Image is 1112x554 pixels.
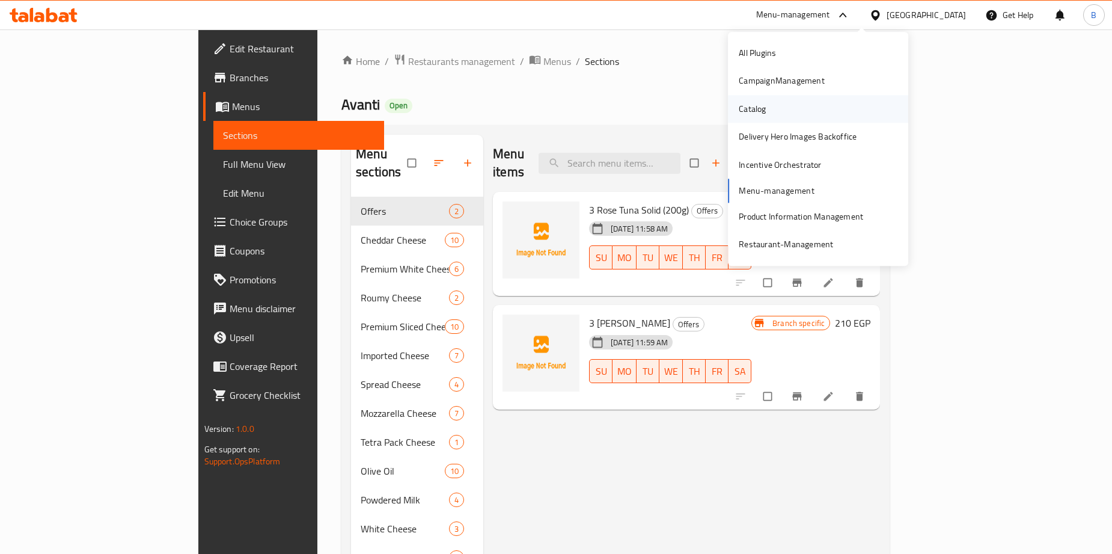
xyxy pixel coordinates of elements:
span: FR [710,249,724,266]
button: Add section [454,150,483,176]
div: Product Information Management [739,210,863,223]
div: items [445,319,464,334]
span: Edit Menu [223,186,374,200]
span: Choice Groups [230,215,374,229]
span: Powdered Milk [361,493,449,507]
div: Roumy Cheese [361,291,449,305]
input: search [539,153,680,174]
span: TU [641,249,655,266]
span: Olive Oil [361,464,445,478]
span: 3 [PERSON_NAME] [589,314,670,332]
span: 1 [450,437,463,448]
div: Menu-management [756,8,830,22]
span: Select all sections [400,152,426,174]
span: Mozzarella Cheese [361,406,449,420]
span: 3 Rose Tuna Solid (200g) [589,201,689,219]
span: Coverage Report [230,359,374,374]
div: All Plugins [739,46,776,60]
button: WE [659,359,683,383]
img: 3 Rose Tuna Solid (200g) [503,202,579,279]
div: Restaurant-Management [739,238,833,251]
span: 10 [445,321,463,333]
span: Sections [223,128,374,143]
button: Branch-specific-item [784,383,813,410]
span: 1.0.0 [236,421,254,437]
span: Full Menu View [223,157,374,171]
span: Promotions [230,272,374,287]
span: Add item [708,154,747,173]
div: items [449,377,464,392]
button: SA [729,359,751,383]
div: Premium Sliced Cheese10 [351,312,483,341]
div: Tetra Pack Cheese [361,435,449,449]
span: B [1091,8,1096,22]
button: WE [659,245,683,269]
span: Select section [683,152,708,174]
span: SA [733,249,747,266]
a: Choice Groups [203,208,384,236]
a: Edit menu item [822,277,837,289]
span: 4 [450,494,463,506]
span: [DATE] 11:58 AM [606,223,673,235]
li: / [520,54,524,69]
a: Edit Restaurant [203,34,384,63]
span: 2 [450,292,463,304]
button: MO [613,359,637,383]
span: Version: [204,421,234,437]
span: Sections [585,54,619,69]
div: Offers [361,204,449,218]
div: Olive Oil10 [351,457,483,485]
div: CampaignManagement [739,75,825,88]
span: Spread Cheese [361,377,449,392]
button: TU [637,359,659,383]
span: 3 [450,523,463,535]
div: Imported Cheese7 [351,341,483,370]
span: Sort sections [426,150,454,176]
button: MO [613,245,637,269]
span: Upsell [230,330,374,345]
span: Menu disclaimer [230,301,374,316]
div: Powdered Milk4 [351,485,483,514]
img: 3 Rose Tuna Chunk [503,315,579,392]
div: items [445,233,464,247]
span: 7 [450,350,463,362]
span: TU [641,363,655,380]
span: SU [594,363,608,380]
a: Support.OpsPlatform [204,454,281,469]
span: Premium White Cheese [361,262,449,276]
div: Mozzarella Cheese7 [351,399,483,428]
li: / [385,54,389,69]
span: Restaurants management [408,54,515,69]
span: TH [688,249,701,266]
span: Add [711,156,744,170]
a: Menus [529,54,571,69]
button: Branch-specific-item [784,269,813,296]
div: items [449,348,464,363]
button: delete [846,269,875,296]
span: Menus [232,99,374,114]
a: Menu disclaimer [203,294,384,323]
span: Imported Cheese [361,348,449,363]
div: [GEOGRAPHIC_DATA] [887,8,966,22]
nav: breadcrumb [341,54,890,69]
div: Tetra Pack Cheese1 [351,428,483,457]
div: Incentive Orchestrator [739,158,821,171]
button: SU [589,245,613,269]
span: FR [710,363,724,380]
span: Select to update [756,385,781,408]
span: Branches [230,70,374,85]
a: Edit menu item [822,390,837,402]
span: 4 [450,379,463,390]
span: Premium Sliced Cheese [361,319,445,334]
a: Sections [213,121,384,150]
div: Roumy Cheese2 [351,283,483,312]
span: Edit Restaurant [230,42,374,56]
h6: 210 EGP [835,315,870,331]
span: 7 [450,408,463,419]
h2: Menu items [493,145,524,181]
button: FR [706,245,729,269]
